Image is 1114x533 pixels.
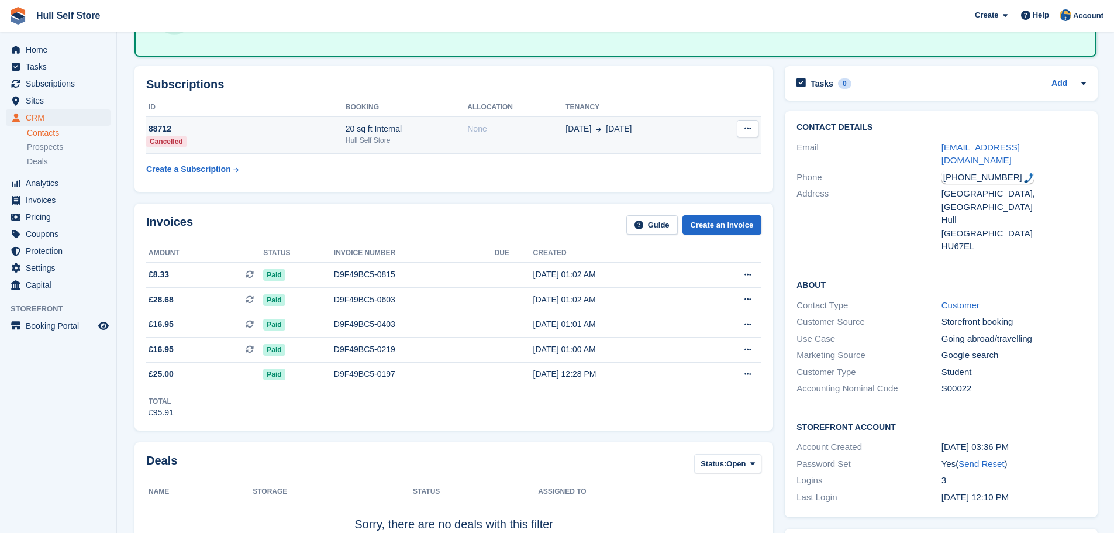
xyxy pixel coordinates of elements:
a: Prospects [27,141,111,153]
div: S00022 [941,382,1086,396]
div: 3 [941,474,1086,487]
div: Cancelled [146,136,187,147]
div: None [467,123,565,135]
div: [DATE] 12:28 PM [533,368,698,380]
th: Tenancy [565,98,708,117]
div: Last Login [796,491,941,504]
span: Paid [263,344,285,356]
div: Address [796,187,941,253]
span: Paid [263,369,285,380]
span: Protection [26,243,96,259]
div: Phone [796,171,941,184]
a: Guide [626,215,678,235]
a: menu [6,192,111,208]
span: Tasks [26,59,96,75]
h2: Storefront Account [796,421,1086,432]
span: Invoices [26,192,96,208]
span: ( ) [956,459,1007,469]
div: Hull [941,214,1086,227]
div: D9F49BC5-0197 [334,368,495,380]
button: Status: Open [694,454,761,473]
th: Amount [146,244,263,263]
a: menu [6,42,111,58]
a: Add [1051,77,1067,91]
div: Storefront booking [941,315,1086,329]
div: Yes [941,458,1086,471]
span: Storefront [11,303,116,315]
th: ID [146,98,346,117]
div: D9F49BC5-0219 [334,343,495,356]
div: HU67EL [941,240,1086,253]
div: 20 sq ft Internal [346,123,468,135]
span: CRM [26,109,96,126]
h2: Invoices [146,215,193,235]
h2: About [796,278,1086,290]
div: [GEOGRAPHIC_DATA], [GEOGRAPHIC_DATA] [941,187,1086,214]
a: menu [6,318,111,334]
span: £25.00 [149,368,174,380]
div: Customer Source [796,315,941,329]
span: Paid [263,319,285,331]
img: hfpfyWBK5wQHBAGPgDf9c6qAYOxxMAAAAASUVORK5CYII= [1024,173,1033,183]
span: Pricing [26,209,96,225]
span: Create [975,9,998,21]
span: £16.95 [149,318,174,331]
div: Contact Type [796,299,941,312]
span: Help [1033,9,1049,21]
div: Email [796,141,941,167]
div: [DATE] 01:02 AM [533,269,698,281]
span: £28.68 [149,294,174,306]
th: Invoice number [334,244,495,263]
a: Hull Self Store [32,6,105,25]
a: menu [6,226,111,242]
a: Create an Invoice [682,215,762,235]
span: Sites [26,92,96,109]
span: Paid [263,269,285,281]
span: [DATE] [606,123,632,135]
span: Settings [26,260,96,276]
span: [DATE] [565,123,591,135]
div: [DATE] 03:36 PM [941,441,1086,454]
div: Marketing Source [796,349,941,362]
a: menu [6,277,111,293]
a: menu [6,260,111,276]
span: Capital [26,277,96,293]
span: Status: [701,458,726,470]
th: Allocation [467,98,565,117]
a: menu [6,59,111,75]
a: menu [6,175,111,191]
a: menu [6,243,111,259]
span: Prospects [27,142,63,153]
div: Google search [941,349,1086,362]
div: Password Set [796,458,941,471]
div: Create a Subscription [146,163,231,176]
div: Student [941,366,1086,379]
div: [DATE] 01:00 AM [533,343,698,356]
span: £8.33 [149,269,169,281]
a: menu [6,92,111,109]
a: menu [6,209,111,225]
div: D9F49BC5-0403 [334,318,495,331]
div: Customer Type [796,366,941,379]
div: Going abroad/travelling [941,332,1086,346]
div: Use Case [796,332,941,346]
a: Deals [27,156,111,168]
span: Deals [27,156,48,167]
div: 88712 [146,123,346,135]
th: Storage [253,483,413,501]
div: D9F49BC5-0603 [334,294,495,306]
th: Assigned to [538,483,761,501]
span: Account [1073,10,1103,22]
a: Contacts [27,128,111,139]
span: Coupons [26,226,96,242]
img: stora-icon-8386f47178a22dfd0bd8f6a31ec36ba5ce8667c1dd55bd0f319d3a0aa187defe.svg [9,7,27,25]
a: [EMAIL_ADDRESS][DOMAIN_NAME] [941,142,1020,166]
div: Logins [796,474,941,487]
a: menu [6,109,111,126]
span: £16.95 [149,343,174,356]
th: Name [146,483,253,501]
th: Created [533,244,698,263]
a: Create a Subscription [146,159,239,180]
a: menu [6,75,111,92]
div: 0 [838,78,851,89]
